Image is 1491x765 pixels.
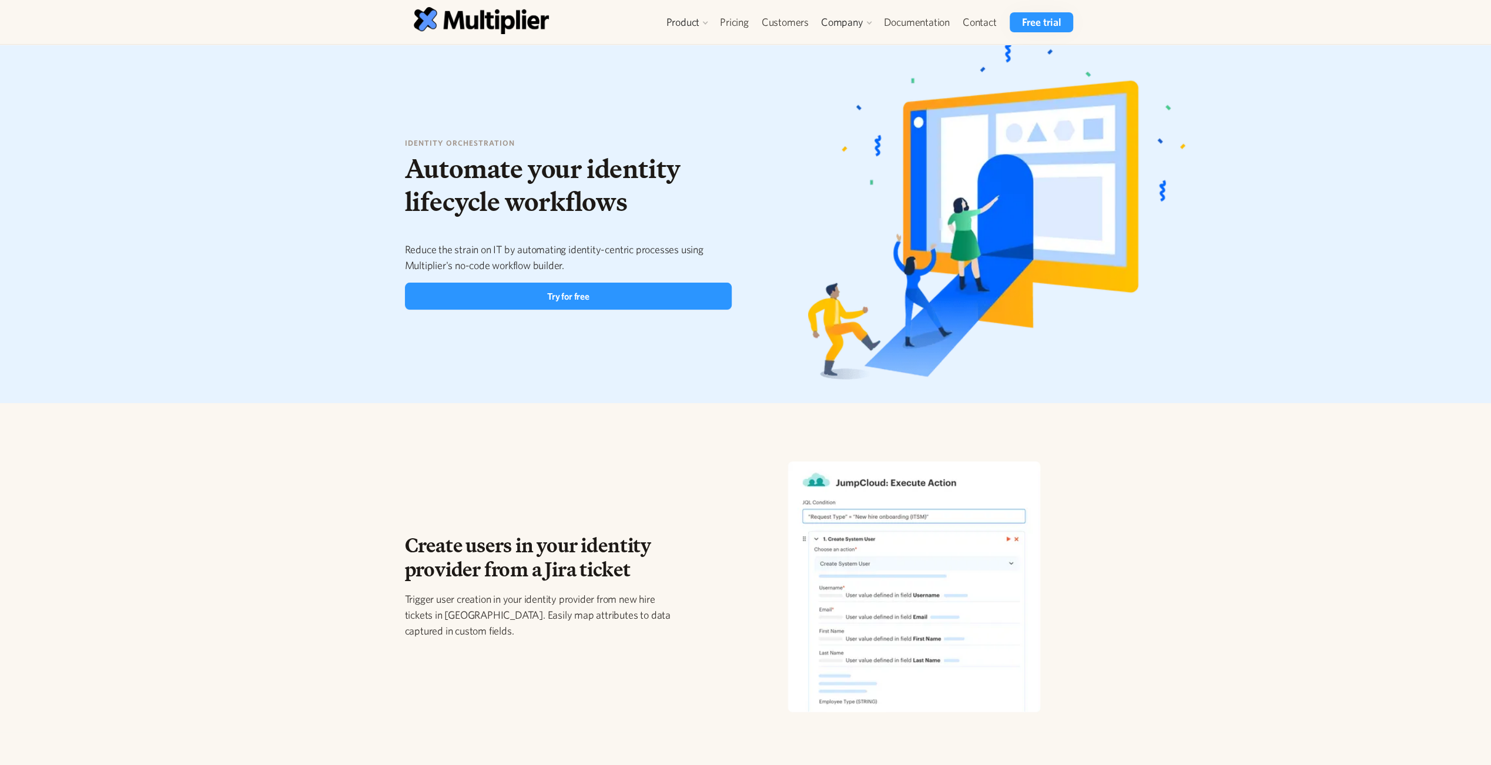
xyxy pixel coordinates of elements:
[405,529,651,585] span: Create users in your identity provider from a Jira ticket
[405,241,732,273] p: Reduce the strain on IT by automating identity-centric processes using Multiplier's no-code workf...
[1010,12,1073,32] a: Free trial
[713,12,755,32] a: Pricing
[666,15,699,29] div: Product
[405,591,674,639] p: Trigger user creation in your identity provider from new hire tickets in [GEOGRAPHIC_DATA]. Easil...
[956,12,1003,32] a: Contact
[405,137,732,149] h6: identity orchestration
[821,15,863,29] div: Company
[660,12,713,32] div: Product
[815,12,877,32] div: Company
[755,12,815,32] a: Customers
[405,152,732,219] h1: Automate your identity lifecycle workflows
[808,37,1185,380] img: Desktop and Mobile illustration
[877,12,956,32] a: Documentation
[405,283,732,310] a: Try for free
